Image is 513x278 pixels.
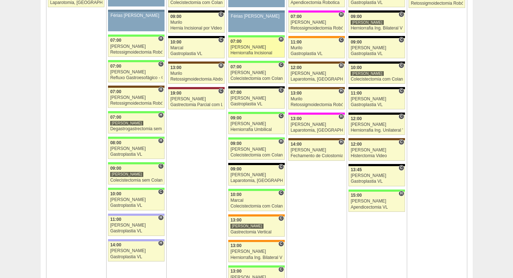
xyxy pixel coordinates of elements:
span: 14:00 [291,142,302,147]
span: Hospital [338,114,344,119]
span: Hospital [158,240,163,246]
a: H 13:00 Murilo Retossigmoidectomia Robótica [288,89,345,109]
span: Hospital [338,12,344,17]
a: H 13:00 [PERSON_NAME] Laparotomia, [GEOGRAPHIC_DATA], Drenagem, Bridas VL [288,115,345,135]
span: 12:00 [351,142,362,147]
div: Retossigmoidectomia Robótica [110,50,162,55]
span: 13:00 [230,243,242,248]
div: Herniorrafia Ing. Bilateral VL [351,26,403,31]
a: C 07:00 [PERSON_NAME] Refluxo Gastroesofágico - Cirurgia VL [108,62,164,82]
span: Consultório [338,37,344,43]
a: C 07:00 [PERSON_NAME] Colecistectomia com Colangiografia VL [228,63,284,83]
div: [PERSON_NAME] [110,95,162,100]
div: Murilo [291,97,343,101]
div: Key: Brasil [228,112,284,114]
span: Consultório [278,164,284,170]
span: Hospital [399,191,404,196]
span: Consultório [218,12,224,17]
span: Consultório [218,37,224,43]
div: Degastrogastrectomia sem vago [110,127,162,131]
a: C 10:00 Marcal Colecistectomia com Colangiografia VL [228,191,284,211]
div: Marcal [230,198,283,203]
a: C 11:00 Murilo Gastroplastia VL [288,38,345,58]
a: Férias [PERSON_NAME] [228,13,284,32]
span: Consultório [399,12,404,17]
div: Murilo [170,71,222,76]
a: C 09:00 [PERSON_NAME] Gastroplastia VL [348,38,405,58]
span: Consultório [278,87,284,93]
span: 13:00 [170,65,181,70]
div: Férias [PERSON_NAME] [111,13,162,18]
div: Laparotomia, [GEOGRAPHIC_DATA], Drenagem, Bridas [50,0,102,5]
div: Key: Brasil [108,162,164,164]
div: Key: Brasil [228,137,284,140]
span: 13:00 [291,116,302,121]
div: Key: Pro Matre [288,113,345,115]
div: [PERSON_NAME] [110,70,162,74]
div: Key: São Luiz - SCS [288,36,345,38]
div: Key: Brasil [348,190,405,192]
div: Key: Brasil [108,188,164,190]
a: C 09:00 [PERSON_NAME] Herniorrafia Ing. Bilateral VL [348,13,405,33]
div: Key: Christóvão da Gama [108,239,164,241]
div: Key: São Luiz - SCS [228,240,284,242]
span: Hospital [158,138,163,143]
div: Colecistectomia com Colangiografia VL [351,77,403,82]
span: Consultório [278,266,284,272]
div: Gastroplastia VL [110,255,162,259]
span: 11:00 [291,40,302,45]
div: [PERSON_NAME] [351,148,403,152]
div: [PERSON_NAME] [110,197,162,202]
div: Retossigmoidectomia Abdominal VL [170,77,222,82]
div: Gastrectomia Parcial com Linfadenectomia [170,102,222,107]
a: H 07:00 [PERSON_NAME] Herniorrafia Incisional [228,37,284,58]
div: [PERSON_NAME] [351,199,403,204]
div: Key: Brasil [108,137,164,139]
a: H 09:00 [PERSON_NAME] Colecistectomia com Colangiografia VL [228,140,284,160]
span: Consultório [399,114,404,119]
div: [PERSON_NAME] [230,70,283,75]
a: H 14:00 [PERSON_NAME] Fechamento de Colostomia ou Enterostomia [288,140,345,160]
div: Laparotomia, [GEOGRAPHIC_DATA], Drenagem, Bridas [291,77,343,82]
span: 10:00 [230,192,242,197]
div: Key: Blanc [348,87,405,89]
div: Key: Aviso [228,10,284,13]
span: 09:00 [170,14,181,19]
div: Gastroplastia VL [351,51,403,56]
div: Key: Brasil [108,111,164,113]
span: 11:00 [351,91,362,96]
a: Férias [PERSON_NAME] [108,12,164,31]
div: Apendicectomia Robotica [291,0,343,5]
div: [PERSON_NAME] [110,44,162,49]
div: Retossigmoidectomia Robótica [110,101,162,106]
span: 07:00 [110,64,121,69]
div: [PERSON_NAME] [351,122,403,127]
div: [PERSON_NAME] [230,45,283,50]
a: H 15:00 [PERSON_NAME] Apendicectomia VL [348,192,405,212]
a: C 13:00 [PERSON_NAME] Gastrectomia Vertical [228,217,284,237]
div: [PERSON_NAME] [110,249,162,253]
div: Key: Pro Matre [288,10,345,13]
span: Hospital [278,138,284,144]
span: Consultório [399,165,404,171]
span: Consultório [158,163,163,169]
div: Gastroplastia VL [351,0,403,5]
div: Gastroplastia VL [110,152,162,157]
div: Gastroplastia VL [230,102,283,106]
a: H 11:00 [PERSON_NAME] Gastroplastia VL [108,216,164,236]
a: C 11:00 [PERSON_NAME] Gastroplastia VL [348,89,405,109]
span: Hospital [278,36,284,42]
span: Hospital [158,36,163,41]
span: Hospital [338,63,344,68]
div: Key: Blanc [348,164,405,166]
div: [PERSON_NAME] [230,96,283,101]
div: Herniorrafia Incisional [230,51,283,55]
div: [PERSON_NAME] [351,97,403,101]
a: H 13:00 Murilo Retossigmoidectomia Abdominal VL [168,64,224,84]
div: Gastroplastia VL [291,51,343,56]
span: Consultório [278,113,284,119]
div: Murilo [170,20,222,25]
div: Key: Santa Joana [288,87,345,89]
span: 13:00 [230,218,242,223]
span: 07:00 [110,89,121,94]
